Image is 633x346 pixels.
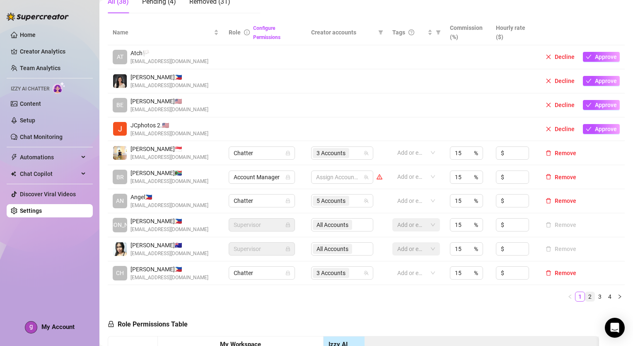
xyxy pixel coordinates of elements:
[11,171,16,177] img: Chat Copilot
[583,76,620,86] button: Approve
[555,174,576,180] span: Remove
[542,76,578,86] button: Decline
[605,292,615,302] li: 4
[117,52,123,61] span: AT
[130,202,208,210] span: [EMAIL_ADDRESS][DOMAIN_NAME]
[130,217,208,226] span: [PERSON_NAME] 🇵🇭
[234,267,290,279] span: Chatter
[20,134,63,140] a: Chat Monitoring
[555,102,575,108] span: Decline
[546,54,551,60] span: close
[555,78,575,84] span: Decline
[595,292,605,302] li: 3
[434,26,442,39] span: filter
[546,150,551,156] span: delete
[20,167,79,180] span: Chat Copilot
[586,54,592,60] span: check
[116,100,123,110] span: BE
[108,321,114,327] span: lock
[583,52,620,62] button: Approve
[130,265,208,274] span: [PERSON_NAME] 🇵🇭
[113,74,127,88] img: Justine Bairan
[595,54,617,60] span: Approve
[130,192,208,202] span: Angel 🇵🇭
[316,196,345,205] span: 5 Accounts
[316,149,345,158] span: 3 Accounts
[555,270,576,276] span: Remove
[41,323,75,331] span: My Account
[364,198,369,203] span: team
[285,198,290,203] span: lock
[116,196,124,205] span: AN
[313,148,349,158] span: 3 Accounts
[130,226,208,234] span: [EMAIL_ADDRESS][DOMAIN_NAME]
[542,268,580,278] button: Remove
[113,28,212,37] span: Name
[555,150,576,156] span: Remove
[285,270,290,275] span: lock
[98,220,142,229] span: [PERSON_NAME]
[615,292,625,302] button: right
[116,268,124,278] span: CH
[20,151,79,164] span: Automations
[130,49,208,58] span: Atch 🏳️
[585,292,595,302] li: 2
[285,151,290,156] span: lock
[313,268,349,278] span: 3 Accounts
[25,322,37,333] img: ACg8ocLaERWGdaJpvS6-rLHcOAzgRyAZWNC8RBO3RRpGdFYGyWuJXA=s96-c
[546,270,551,276] span: delete
[130,168,208,178] span: [PERSON_NAME] 🇿🇦
[542,172,580,182] button: Remove
[234,219,290,231] span: Supervisor
[113,242,127,256] img: Moana Seas
[244,29,250,35] span: info-circle
[20,100,41,107] a: Content
[583,124,620,134] button: Approve
[364,175,369,180] span: team
[595,102,617,108] span: Approve
[617,294,622,299] span: right
[285,222,290,227] span: lock
[234,171,290,183] span: Account Manager
[555,54,575,60] span: Decline
[130,106,208,114] span: [EMAIL_ADDRESS][DOMAIN_NAME]
[546,126,551,132] span: close
[595,78,617,84] span: Approve
[586,78,592,84] span: check
[108,319,188,329] h5: Role Permissions Table
[555,197,576,204] span: Remove
[130,58,208,66] span: [EMAIL_ADDRESS][DOMAIN_NAME]
[436,30,441,35] span: filter
[20,117,35,124] a: Setup
[595,126,617,132] span: Approve
[565,292,575,302] button: left
[130,250,208,258] span: [EMAIL_ADDRESS][DOMAIN_NAME]
[542,52,578,62] button: Decline
[585,292,594,301] a: 2
[116,173,124,182] span: BR
[113,122,127,136] img: JCphotos 2020
[20,32,36,38] a: Home
[130,144,208,154] span: [PERSON_NAME] 🇸🇬
[130,82,208,90] span: [EMAIL_ADDRESS][DOMAIN_NAME]
[378,30,383,35] span: filter
[542,100,578,110] button: Decline
[20,65,60,71] a: Team Analytics
[445,20,491,45] th: Commission (%)
[542,124,578,134] button: Decline
[586,126,592,132] span: check
[20,191,76,197] a: Discover Viral Videos
[311,28,375,37] span: Creator accounts
[377,26,385,39] span: filter
[7,12,69,21] img: logo-BBDzfeDw.svg
[565,292,575,302] li: Previous Page
[364,270,369,275] span: team
[575,292,585,301] a: 1
[555,126,575,132] span: Decline
[234,195,290,207] span: Chatter
[546,102,551,108] span: close
[130,154,208,161] span: [EMAIL_ADDRESS][DOMAIN_NAME]
[113,146,127,160] img: Adam Bautista
[234,243,290,255] span: Supervisor
[491,20,537,45] th: Hourly rate ($)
